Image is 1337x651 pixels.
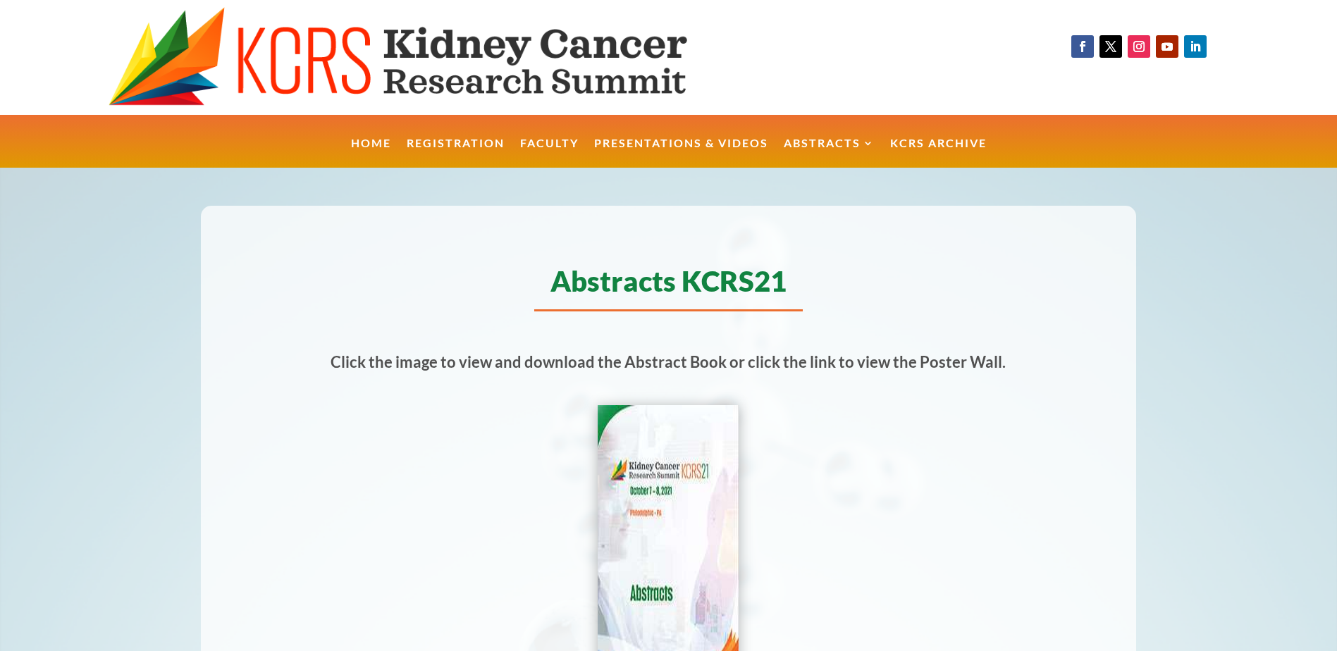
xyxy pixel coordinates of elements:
img: KCRS generic logo wide [109,7,758,108]
a: Registration [407,138,505,168]
h1: Abstracts KCRS21 [222,260,1116,309]
a: Abstracts [784,138,875,168]
h4: Click the image to view and download the Abstract Book or click the link to view the Poster Wall. [311,350,1025,380]
a: Home [351,138,391,168]
a: Faculty [520,138,579,168]
a: Follow on Facebook [1071,35,1094,58]
a: Follow on LinkedIn [1184,35,1207,58]
a: KCRS Archive [890,138,987,168]
a: Follow on Instagram [1128,35,1150,58]
a: Follow on Youtube [1156,35,1178,58]
a: Presentations & Videos [594,138,768,168]
a: Follow on X [1099,35,1122,58]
